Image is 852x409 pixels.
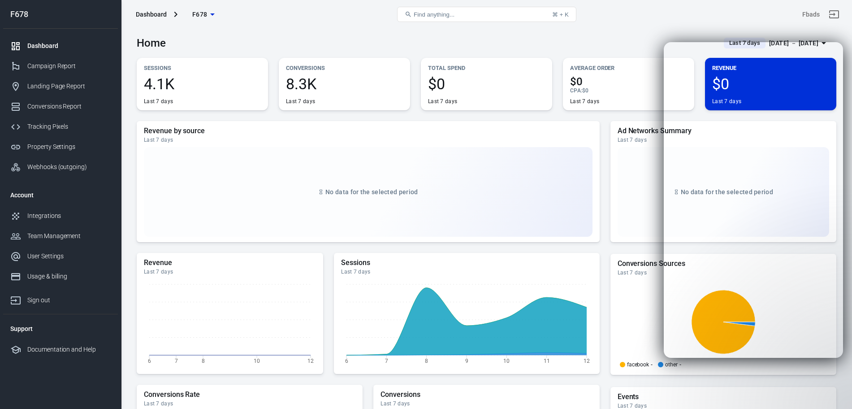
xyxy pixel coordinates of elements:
div: Last 7 days [570,98,599,105]
div: Sign out [27,296,111,305]
p: facebook [627,362,649,367]
div: F678 [3,10,118,18]
a: Conversions Report [3,96,118,117]
a: Dashboard [3,36,118,56]
span: $0 [428,76,545,91]
div: Usage & billing [27,272,111,281]
div: User Settings [27,252,111,261]
div: Documentation and Help [27,345,111,354]
span: $0 [570,76,687,87]
h5: Revenue [144,258,316,267]
div: Tracking Pixels [27,122,111,131]
tspan: 8 [202,357,205,364]
tspan: 11 [544,357,550,364]
h5: Conversions Sources [618,259,829,268]
div: ⌘ + K [552,11,569,18]
div: Landing Page Report [27,82,111,91]
div: Dashboard [27,41,111,51]
span: - [651,362,653,367]
div: Last 7 days [144,268,316,275]
span: $0 [582,87,588,94]
tspan: 12 [307,357,314,364]
h5: Sessions [341,258,592,267]
a: Property Settings [3,137,118,157]
a: Usage & billing [3,266,118,287]
p: Conversions [286,63,403,73]
button: F678 [181,6,226,23]
div: Team Management [27,231,111,241]
div: Last 7 days [144,136,593,144]
p: Sessions [144,63,261,73]
span: No data for the selected period [325,188,418,196]
div: Conversions Report [27,102,111,111]
span: 4.1K [144,76,261,91]
div: Integrations [27,211,111,221]
iframe: Intercom live chat [822,365,843,387]
iframe: Intercom live chat [664,42,843,358]
div: Last 7 days [144,98,173,105]
tspan: 8 [425,357,428,364]
div: Last 7 days [428,98,457,105]
div: Last 7 days [341,268,592,275]
tspan: 6 [148,357,151,364]
div: [DATE] － [DATE] [769,38,818,49]
li: Account [3,184,118,206]
h5: Revenue by source [144,126,593,135]
span: Last 7 days [726,39,764,48]
span: CPA : [570,87,582,94]
span: Find anything... [414,11,454,18]
span: 8.3K [286,76,403,91]
h5: Conversions Rate [144,390,355,399]
div: Campaign Report [27,61,111,71]
a: Landing Page Report [3,76,118,96]
a: Sign out [823,4,845,25]
tspan: 9 [465,357,468,364]
tspan: 10 [254,357,260,364]
div: Dashboard [136,10,167,19]
a: Webhooks (outgoing) [3,157,118,177]
tspan: 7 [385,357,388,364]
tspan: 7 [175,357,178,364]
a: Tracking Pixels [3,117,118,137]
span: F678 [192,9,208,20]
a: User Settings [3,246,118,266]
span: - [679,362,681,367]
h5: Events [618,392,829,401]
tspan: 12 [584,357,590,364]
a: Integrations [3,206,118,226]
a: Campaign Report [3,56,118,76]
div: Last 7 days [286,98,315,105]
div: Last 7 days [618,136,829,144]
div: Last 7 days [144,400,355,407]
div: Account id: tR2bt8Tt [802,10,820,19]
a: Team Management [3,226,118,246]
p: Total Spend [428,63,545,73]
tspan: 10 [504,357,510,364]
p: other [665,362,678,367]
button: Find anything...⌘ + K [397,7,576,22]
li: Support [3,318,118,339]
h5: Conversions [381,390,592,399]
div: Property Settings [27,142,111,152]
div: Last 7 days [618,269,829,276]
a: Sign out [3,287,118,310]
button: Last 7 days[DATE] － [DATE] [717,36,836,51]
h3: Home [137,37,166,49]
h5: Ad Networks Summary [618,126,829,135]
div: Webhooks (outgoing) [27,162,111,172]
p: Average Order [570,63,687,73]
div: Last 7 days [381,400,592,407]
tspan: 6 [345,357,348,364]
